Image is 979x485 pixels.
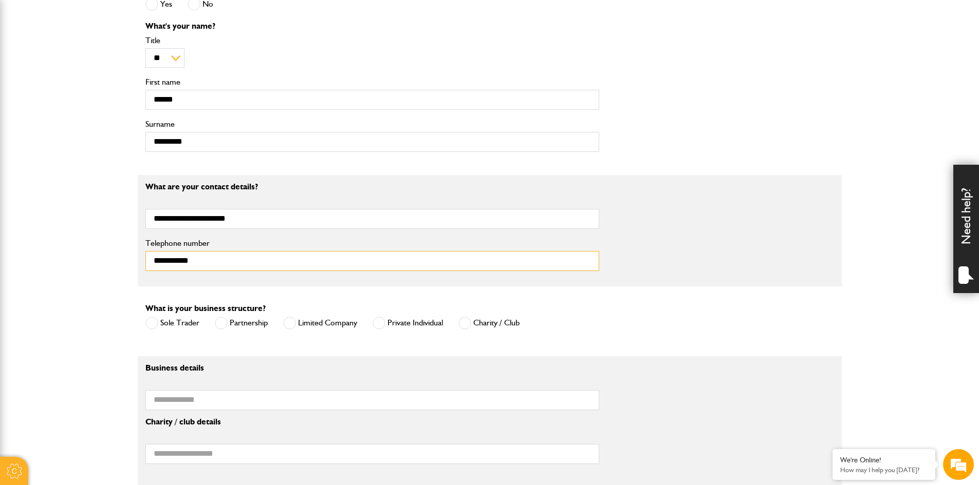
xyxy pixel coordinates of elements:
p: Charity / club details [145,418,599,426]
label: Title [145,36,599,45]
img: d_20077148190_company_1631870298795_20077148190 [17,57,43,71]
label: Limited Company [283,317,357,329]
label: Charity / Club [458,317,520,329]
div: Minimize live chat window [169,5,193,30]
p: What's your name? [145,22,599,30]
input: Enter your last name [13,95,188,118]
p: Business details [145,364,599,372]
em: Start Chat [140,316,187,330]
label: Sole Trader [145,317,199,329]
label: Private Individual [373,317,443,329]
input: Enter your phone number [13,156,188,178]
label: Partnership [215,317,268,329]
p: What are your contact details? [145,183,599,191]
label: What is your business structure? [145,304,266,313]
textarea: Type your message and hit 'Enter' [13,186,188,307]
div: We're Online! [840,456,928,464]
div: Need help? [953,165,979,293]
p: How may I help you today? [840,466,928,474]
label: Surname [145,120,599,128]
label: Telephone number [145,239,599,247]
label: First name [145,78,599,86]
div: Chat with us now [53,57,173,71]
input: Enter your email address [13,125,188,148]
